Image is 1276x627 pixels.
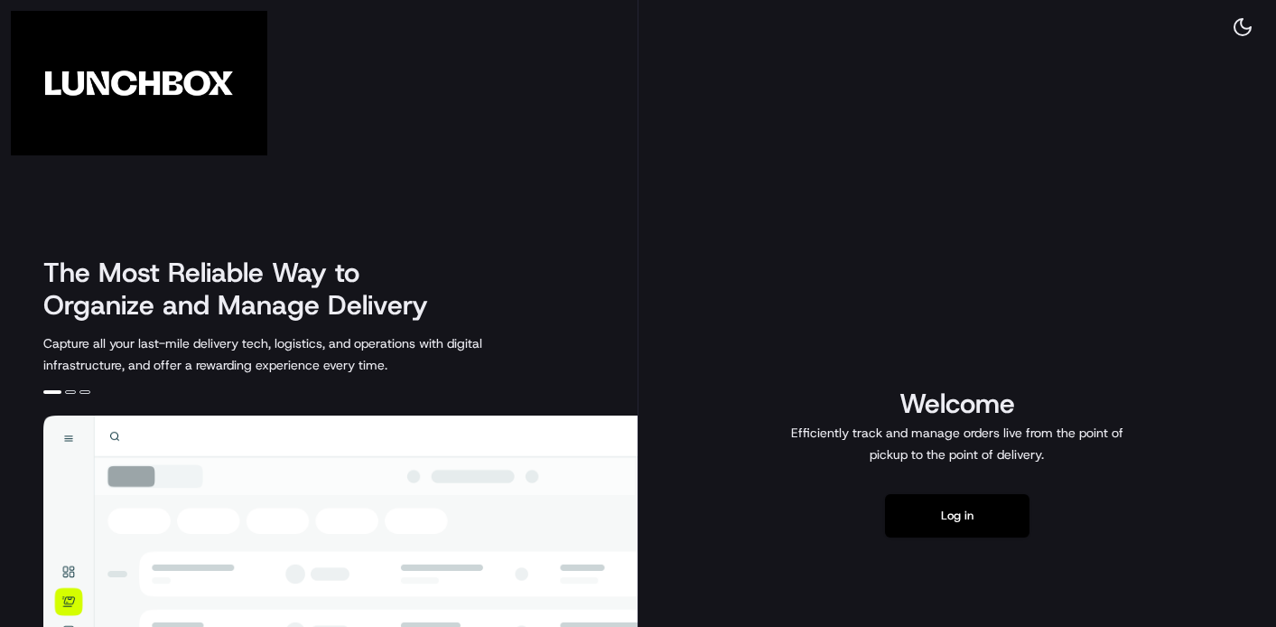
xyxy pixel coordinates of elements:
[43,257,448,322] h2: The Most Reliable Way to Organize and Manage Delivery
[885,494,1029,538] button: Log in
[784,422,1131,465] p: Efficiently track and manage orders live from the point of pickup to the point of delivery.
[11,11,267,155] img: Company Logo
[784,386,1131,422] h1: Welcome
[43,332,563,376] p: Capture all your last-mile delivery tech, logistics, and operations with digital infrastructure, ...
